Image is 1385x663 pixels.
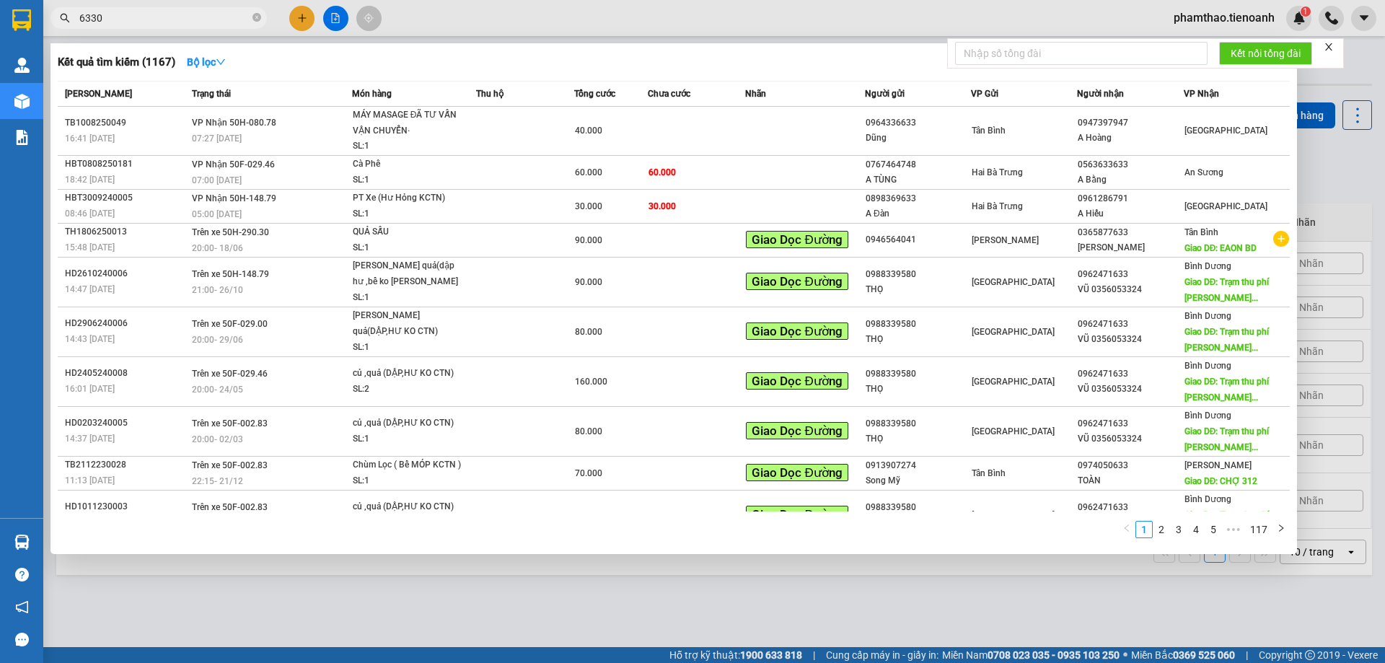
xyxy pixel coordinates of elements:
[866,366,970,382] div: 0988339580
[192,502,268,512] span: Trên xe 50F-002.83
[1078,282,1182,297] div: VŨ 0356053324
[575,468,602,478] span: 70.000
[866,206,970,221] div: A Đàn
[12,9,31,31] img: logo-vxr
[745,89,766,99] span: Nhãn
[1184,227,1218,237] span: Tân Bình
[1184,243,1257,253] span: Giao DĐ: EAON BD
[575,277,602,287] span: 90.000
[1184,510,1270,536] span: Giao DĐ: Trạm thu phí [PERSON_NAME]...
[353,258,461,289] div: [PERSON_NAME] quả(dập hư ,bể ko [PERSON_NAME] [PERSON_NAME])
[192,193,276,203] span: VP Nhận 50H-148.79
[192,89,231,99] span: Trạng thái
[1184,460,1252,470] span: [PERSON_NAME]
[175,51,237,74] button: Bộ lọcdown
[1184,201,1267,211] span: [GEOGRAPHIC_DATA]
[746,273,848,290] span: Giao Dọc Đường
[972,235,1039,245] span: [PERSON_NAME]
[1078,172,1182,188] div: A Bằng
[1184,410,1231,421] span: Bình Dương
[65,266,188,281] div: HD2610240006
[648,201,676,211] span: 30.000
[1077,89,1124,99] span: Người nhận
[866,473,970,488] div: Song Mỹ
[65,157,188,172] div: HBT0808250181
[865,89,905,99] span: Người gửi
[1171,522,1187,537] a: 3
[1170,521,1187,538] li: 3
[1078,500,1182,515] div: 0962471633
[353,431,461,447] div: SL: 1
[1078,240,1182,255] div: [PERSON_NAME]
[192,175,242,185] span: 07:00 [DATE]
[972,426,1055,436] span: [GEOGRAPHIC_DATA]
[192,460,268,470] span: Trên xe 50F-002.83
[866,267,970,282] div: 0988339580
[972,126,1006,136] span: Tân Bình
[353,240,461,256] div: SL: 1
[575,201,602,211] span: 30.000
[1078,191,1182,206] div: 0961286791
[1078,267,1182,282] div: 0962471633
[1078,473,1182,488] div: TOÀN
[866,458,970,473] div: 0913907274
[866,500,970,515] div: 0988339580
[353,139,461,154] div: SL: 1
[192,159,275,170] span: VP Nhận 50F-029.46
[972,277,1055,287] span: [GEOGRAPHIC_DATA]
[866,332,970,347] div: THỌ
[866,282,970,297] div: THỌ
[353,457,461,473] div: Chùm Lọc ( Bể MÓP KCTN )
[60,13,70,23] span: search
[65,499,188,514] div: HD1011230003
[1277,524,1285,532] span: right
[648,89,690,99] span: Chưa cước
[1118,521,1135,538] button: left
[65,334,115,344] span: 14:43 [DATE]
[192,476,243,486] span: 22:15 - 21/12
[575,510,602,520] span: 80.000
[65,224,188,240] div: TH1806250013
[192,118,276,128] span: VP Nhận 50H-080.78
[1078,332,1182,347] div: VŨ 0356053324
[1205,522,1221,537] a: 5
[192,269,269,279] span: Trên xe 50H-148.79
[1272,521,1290,538] li: Next Page
[252,13,261,22] span: close-circle
[192,285,243,295] span: 21:00 - 26/10
[14,130,30,145] img: solution-icon
[353,473,461,489] div: SL: 1
[972,201,1023,211] span: Hai Bà Trưng
[1273,231,1289,247] span: plus-circle
[79,10,250,26] input: Tìm tên, số ĐT hoặc mã đơn
[746,231,848,248] span: Giao Dọc Đường
[187,56,226,68] strong: Bộ lọc
[353,206,461,222] div: SL: 1
[192,418,268,429] span: Trên xe 50F-002.83
[65,242,115,253] span: 15:48 [DATE]
[65,175,115,185] span: 18:42 [DATE]
[575,235,602,245] span: 90.000
[216,57,226,67] span: down
[476,89,504,99] span: Thu hộ
[15,633,29,646] span: message
[1222,521,1245,538] span: •••
[866,172,970,188] div: A TÙNG
[1272,521,1290,538] button: right
[1078,416,1182,431] div: 0962471633
[1246,522,1272,537] a: 117
[65,457,188,473] div: TB2112230028
[192,369,268,379] span: Trên xe 50F-029.46
[353,224,461,240] div: QUẢ SẤU
[972,327,1055,337] span: [GEOGRAPHIC_DATA]
[15,600,29,614] span: notification
[14,535,30,550] img: warehouse-icon
[1324,42,1334,52] span: close
[1078,131,1182,146] div: A Hoàng
[972,468,1006,478] span: Tân Bình
[1078,225,1182,240] div: 0365877633
[1135,521,1153,538] li: 1
[575,377,607,387] span: 160.000
[866,115,970,131] div: 0964336633
[65,284,115,294] span: 14:47 [DATE]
